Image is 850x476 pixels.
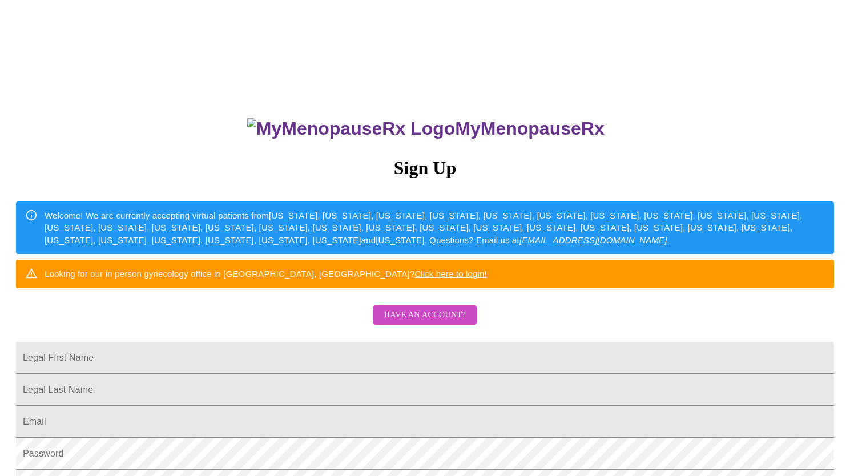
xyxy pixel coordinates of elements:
[16,158,834,179] h3: Sign Up
[45,263,487,284] div: Looking for our in person gynecology office in [GEOGRAPHIC_DATA], [GEOGRAPHIC_DATA]?
[45,205,825,251] div: Welcome! We are currently accepting virtual patients from [US_STATE], [US_STATE], [US_STATE], [US...
[519,235,667,245] em: [EMAIL_ADDRESS][DOMAIN_NAME]
[18,118,835,139] h3: MyMenopauseRx
[373,305,477,325] button: Have an account?
[370,317,480,327] a: Have an account?
[247,118,455,139] img: MyMenopauseRx Logo
[384,308,466,322] span: Have an account?
[414,269,487,279] a: Click here to login!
